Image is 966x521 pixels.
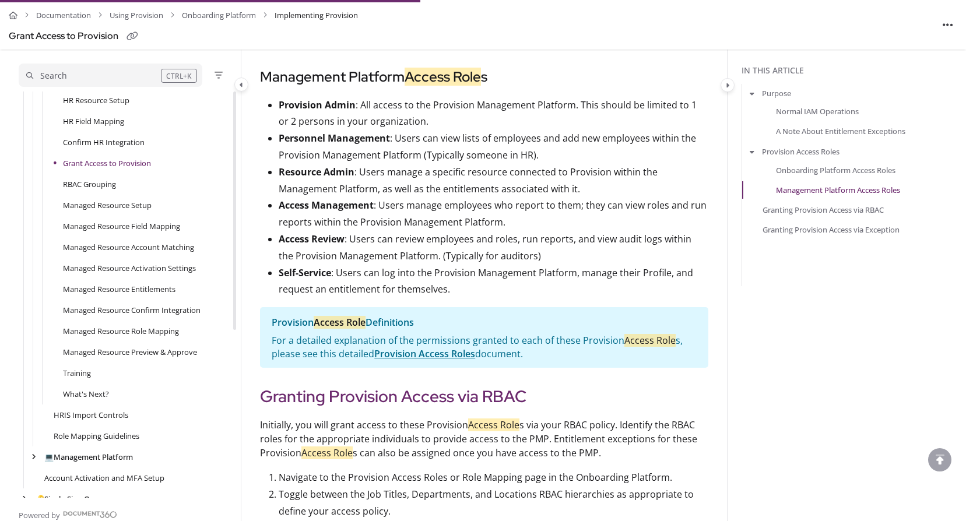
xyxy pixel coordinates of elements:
[35,494,44,504] span: 🔑
[301,446,353,459] mark: Access Role
[63,262,196,274] a: Managed Resource Activation Settings
[63,388,109,400] a: What's Next?
[63,325,179,337] a: Managed Resource Role Mapping
[279,132,390,145] strong: Personnel Management
[624,334,676,347] mark: Access Role
[742,64,961,77] div: In this article
[28,452,40,463] div: arrow
[44,452,54,462] span: 💻
[63,94,129,106] a: HR Resource Setup
[63,283,175,295] a: Managed Resource Entitlements
[314,316,366,329] mark: Access Role
[63,346,197,358] a: Managed Resource Preview & Approve
[762,87,791,99] a: Purpose
[63,178,116,190] a: RBAC Grouping
[928,448,951,471] div: scroll to top
[260,418,708,460] p: Initially, you will grant access to these Provision s via your RBAC policy. Identify the RBAC rol...
[279,97,708,131] p: : All access to the Provision Management Platform. This should be limited to 1 or 2 persons in yo...
[279,233,345,245] strong: Access Review
[405,68,481,86] mark: Access Role
[63,304,201,316] a: Managed Resource Confirm Integration
[9,28,118,45] div: Grant Access to Provision
[747,145,757,158] button: arrow
[54,430,139,442] a: Role Mapping Guidelines
[762,146,839,157] a: Provision Access Roles
[44,472,164,484] a: Account Activation and MFA Setup
[279,199,374,212] strong: Access Management
[374,347,475,360] a: Provision Access Roles
[721,78,735,92] button: Category toggle
[279,164,708,198] p: : Users manage a specific resource connected to Provision within the Management Platform, as well...
[19,507,117,521] a: Powered by Document360 - opens in a new tab
[279,20,677,50] em: Provision - User
[468,418,519,431] mark: Access Role
[161,69,197,83] div: CTRL+K
[63,511,117,518] img: Document360
[776,184,900,195] a: Management Platform Access Roles
[279,469,708,486] p: Navigate to the Provision Access Roles or Role Mapping page in the Onboarding Platform.
[63,157,151,169] a: Grant Access to Provision
[63,241,194,253] a: Managed Resource Account Matching
[279,486,708,520] p: Toggle between the Job Titles, Departments, and Locations RBAC hierarchies as appropriate to defi...
[44,451,133,463] a: Management Platform
[19,64,202,87] button: Search
[279,166,354,178] strong: Resource Admin
[260,384,708,409] h2: Granting Provision Access via RBAC
[776,105,859,117] a: Normal IAM Operations
[234,78,248,91] button: Category toggle
[260,66,708,87] h3: Management Platform s
[279,98,356,111] strong: Provision Admin
[272,314,697,331] p: Provision Definitions
[19,509,60,521] span: Powered by
[63,220,180,232] a: Managed Resource Field Mapping
[212,68,226,82] button: Filter
[123,27,142,46] button: Copy link of
[279,265,708,298] p: : Users can log into the Provision Management Platform, manage their Profile, and request an enti...
[776,164,895,175] a: Onboarding Platform Access Roles
[272,334,697,361] p: For a detailed explanation of the permissions granted to each of these Provision s, please see th...
[19,494,30,505] div: arrow
[939,15,957,34] button: Article more options
[63,367,91,379] a: Training
[63,115,124,127] a: HR Field Mapping
[279,266,331,279] strong: Self-Service
[182,7,256,24] a: Onboarding Platform
[275,7,358,24] span: Implementing Provision
[763,224,900,235] a: Granting Provision Access via Exception
[279,130,708,164] p: : Users can view lists of employees and add new employees within the Provision Management Platfor...
[35,493,94,505] a: Single-Sign-On
[763,204,884,216] a: Granting Provision Access via RBAC
[36,7,91,24] a: Documentation
[776,125,905,137] a: A Note About Entitlement Exceptions
[63,199,152,211] a: Managed Resource Setup
[747,87,757,100] button: arrow
[63,136,145,148] a: Confirm HR Integration
[279,231,708,265] p: : Users can review employees and roles, run reports, and view audit logs within the Provision Man...
[40,69,67,82] div: Search
[9,7,17,24] a: Home
[54,409,128,421] a: HRIS Import Controls
[279,197,708,231] p: : Users manage employees who report to them; they can view roles and run reports within the Provi...
[110,7,163,24] a: Using Provision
